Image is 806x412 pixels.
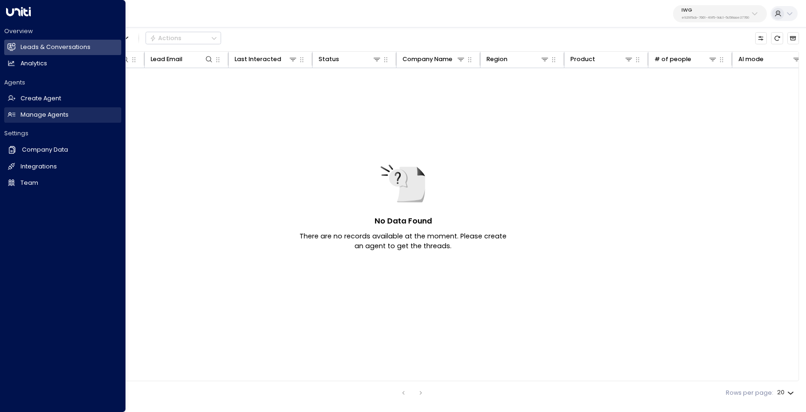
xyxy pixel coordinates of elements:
[21,43,90,52] h2: Leads & Conversations
[151,54,182,64] div: Lead Email
[21,111,69,119] h2: Manage Agents
[21,59,47,68] h2: Analytics
[397,387,427,398] nav: pagination navigation
[4,107,121,123] a: Manage Agents
[777,386,796,399] div: 20
[21,162,57,171] h2: Integrations
[787,32,799,44] button: Archived Leads
[570,54,595,64] div: Product
[403,54,466,64] div: Company Name
[738,54,764,64] div: AI mode
[4,175,121,191] a: Team
[4,27,121,35] h2: Overview
[654,54,718,64] div: # of people
[4,129,121,138] h2: Settings
[4,159,121,175] a: Integrations
[4,91,121,106] a: Create Agent
[146,32,221,44] div: Button group with a nested menu
[570,54,634,64] div: Product
[726,389,773,398] label: Rows per page:
[654,54,691,64] div: # of people
[235,54,298,64] div: Last Interacted
[486,54,507,64] div: Region
[486,54,550,64] div: Region
[755,32,767,44] button: Customize
[681,16,749,20] p: e92915cb-7661-49f5-9dc1-5c58aae37760
[22,146,68,154] h2: Company Data
[771,32,783,44] span: Refresh
[4,56,121,71] a: Analytics
[298,231,508,251] p: There are no records available at the moment. Please create an agent to get the threads.
[681,7,749,13] p: IWG
[673,5,767,22] button: IWGe92915cb-7661-49f5-9dc1-5c58aae37760
[319,54,339,64] div: Status
[4,40,121,55] a: Leads & Conversations
[21,94,61,103] h2: Create Agent
[4,142,121,158] a: Company Data
[738,54,802,64] div: AI mode
[151,54,214,64] div: Lead Email
[4,78,121,87] h2: Agents
[150,35,182,42] div: Actions
[235,54,281,64] div: Last Interacted
[403,54,452,64] div: Company Name
[319,54,382,64] div: Status
[21,179,38,188] h2: Team
[375,216,432,227] h5: No Data Found
[146,32,221,44] button: Actions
